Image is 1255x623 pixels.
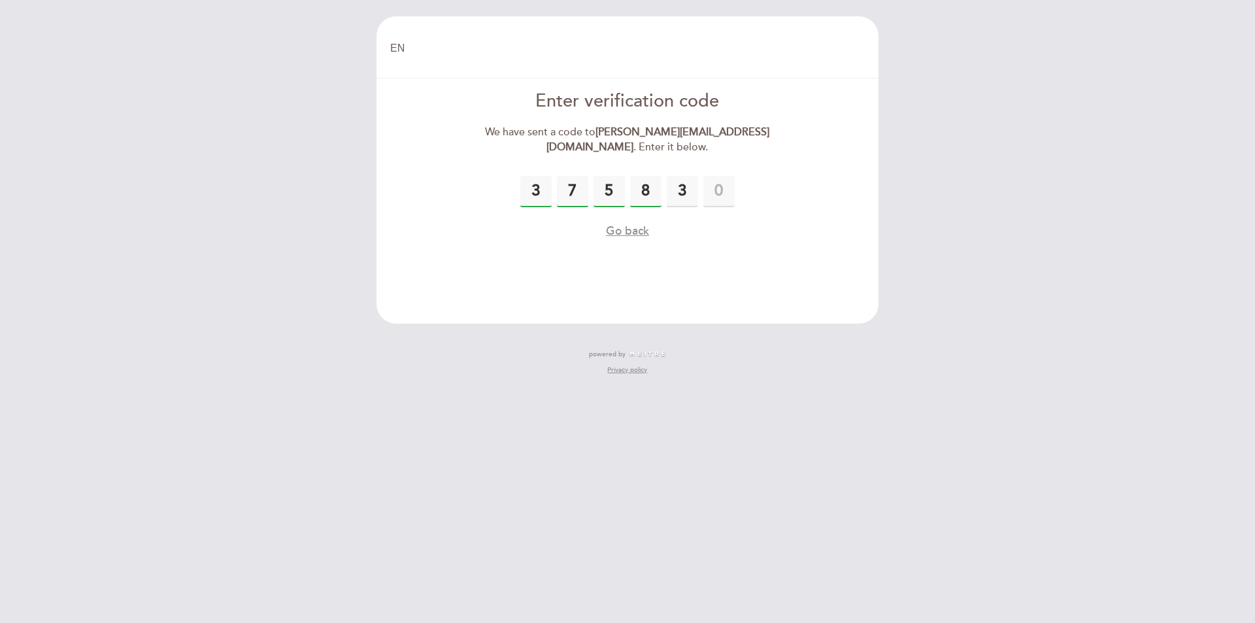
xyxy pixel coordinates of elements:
div: Enter verification code [478,89,778,114]
input: 0 [667,176,698,207]
input: 0 [630,176,661,207]
input: 0 [520,176,552,207]
strong: [PERSON_NAME][EMAIL_ADDRESS][DOMAIN_NAME] [546,126,769,154]
a: Privacy policy [607,365,647,375]
span: powered by [589,350,626,359]
input: 0 [703,176,735,207]
input: 0 [557,176,588,207]
a: powered by [589,350,666,359]
div: We have sent a code to . Enter it below. [478,125,778,155]
button: Go back [606,223,649,239]
input: 0 [594,176,625,207]
img: MEITRE [629,351,666,358]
